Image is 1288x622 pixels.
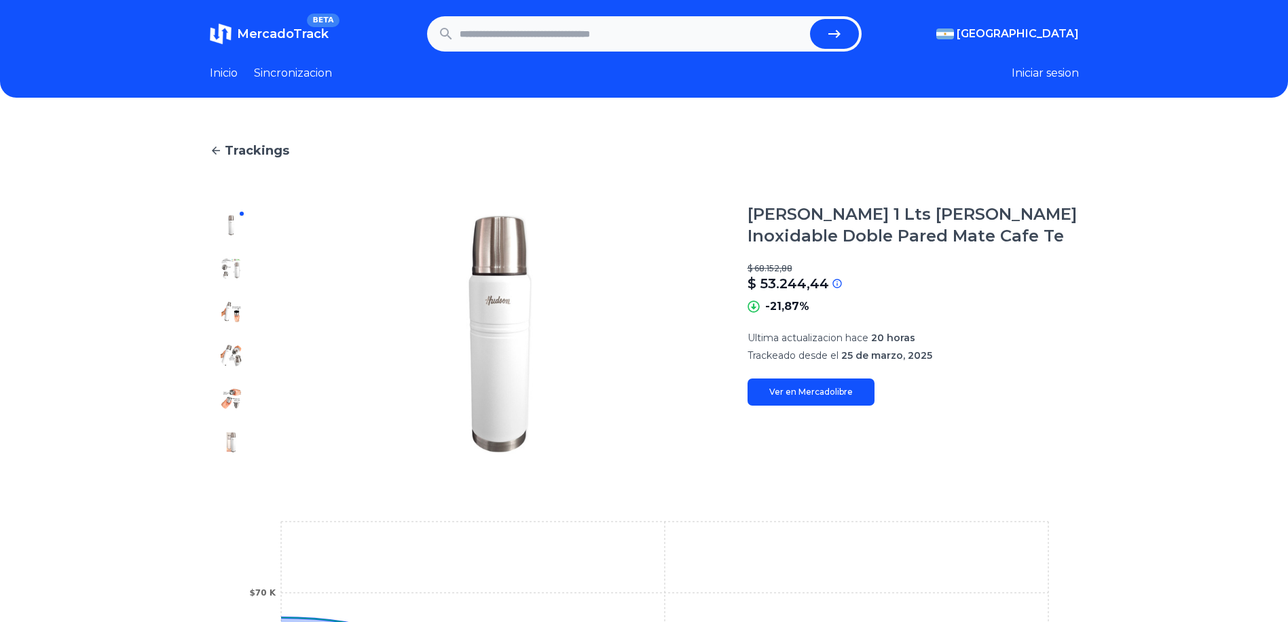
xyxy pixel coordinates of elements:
img: Termo Hudson 1 Lts Acero Inoxidable Doble Pared Mate Cafe Te [221,388,242,410]
a: Sincronizacion [254,65,332,81]
p: $ 68.152,88 [748,263,1079,274]
img: MercadoTrack [210,23,232,45]
img: Termo Hudson 1 Lts Acero Inoxidable Doble Pared Mate Cafe Te [221,214,242,236]
img: Termo Hudson 1 Lts Acero Inoxidable Doble Pared Mate Cafe Te [221,301,242,323]
span: Trackings [225,141,289,160]
tspan: $70 K [249,588,276,598]
a: MercadoTrackBETA [210,23,329,45]
button: Iniciar sesion [1012,65,1079,81]
span: BETA [307,14,339,27]
p: $ 53.244,44 [748,274,829,293]
button: [GEOGRAPHIC_DATA] [936,26,1079,42]
span: Trackeado desde el [748,349,839,362]
a: Inicio [210,65,238,81]
span: [GEOGRAPHIC_DATA] [957,26,1079,42]
img: Argentina [936,28,954,39]
span: MercadoTrack [237,26,329,41]
img: Termo Hudson 1 Lts Acero Inoxidable Doble Pared Mate Cafe Te [221,345,242,366]
a: Trackings [210,141,1079,160]
img: Termo Hudson 1 Lts Acero Inoxidable Doble Pared Mate Cafe Te [221,431,242,453]
span: Ultima actualizacion hace [748,332,868,344]
img: Termo Hudson 1 Lts Acero Inoxidable Doble Pared Mate Cafe Te [221,258,242,279]
span: 25 de marzo, 2025 [841,349,932,362]
span: 20 horas [871,332,915,344]
h1: [PERSON_NAME] 1 Lts [PERSON_NAME] Inoxidable Doble Pared Mate Cafe Te [748,203,1079,247]
a: Ver en Mercadolibre [748,378,875,406]
p: -21,87% [765,298,809,315]
img: Termo Hudson 1 Lts Acero Inoxidable Doble Pared Mate Cafe Te [280,203,720,464]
